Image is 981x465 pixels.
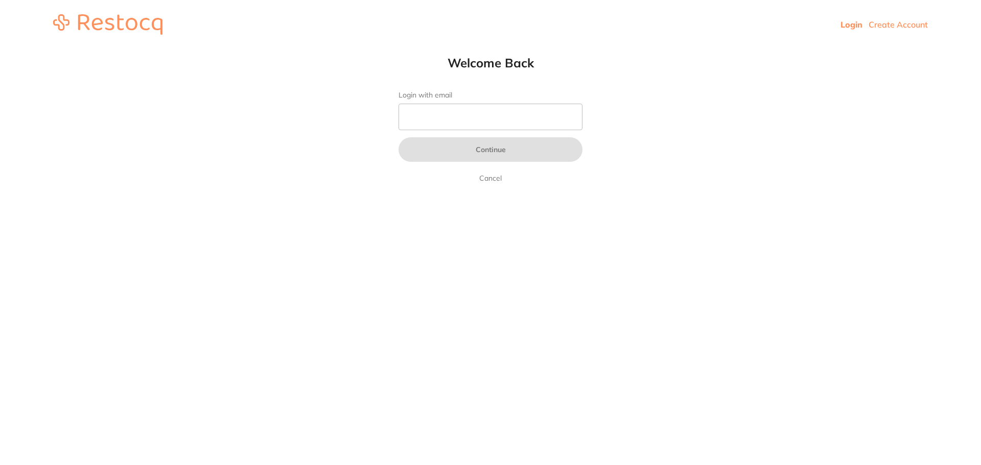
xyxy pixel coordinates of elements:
button: Continue [399,137,582,162]
a: Create Account [869,19,928,30]
img: restocq_logo.svg [53,14,162,35]
label: Login with email [399,91,582,100]
h1: Welcome Back [378,55,603,70]
a: Login [840,19,862,30]
a: Cancel [477,172,504,184]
